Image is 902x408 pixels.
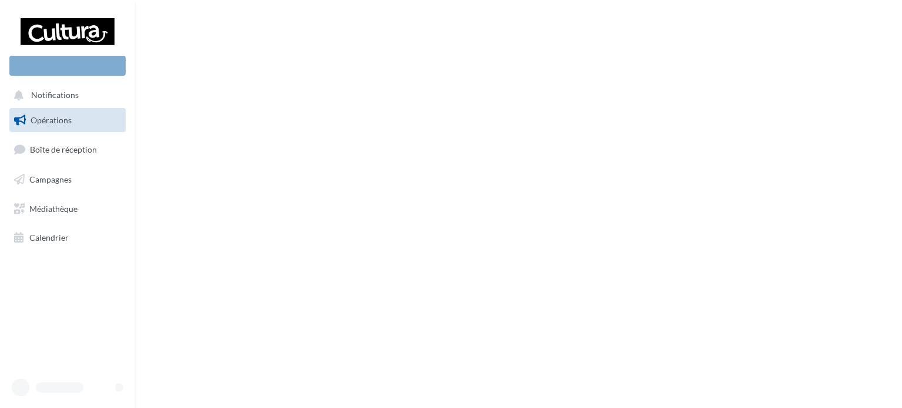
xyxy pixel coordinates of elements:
a: Médiathèque [7,197,128,221]
span: Médiathèque [29,203,78,213]
a: Campagnes [7,167,128,192]
span: Opérations [31,115,72,125]
div: Nouvelle campagne [9,56,126,76]
span: Boîte de réception [30,144,97,154]
a: Boîte de réception [7,137,128,162]
span: Campagnes [29,174,72,184]
a: Calendrier [7,225,128,250]
span: Notifications [31,90,79,100]
span: Calendrier [29,232,69,242]
a: Opérations [7,108,128,133]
